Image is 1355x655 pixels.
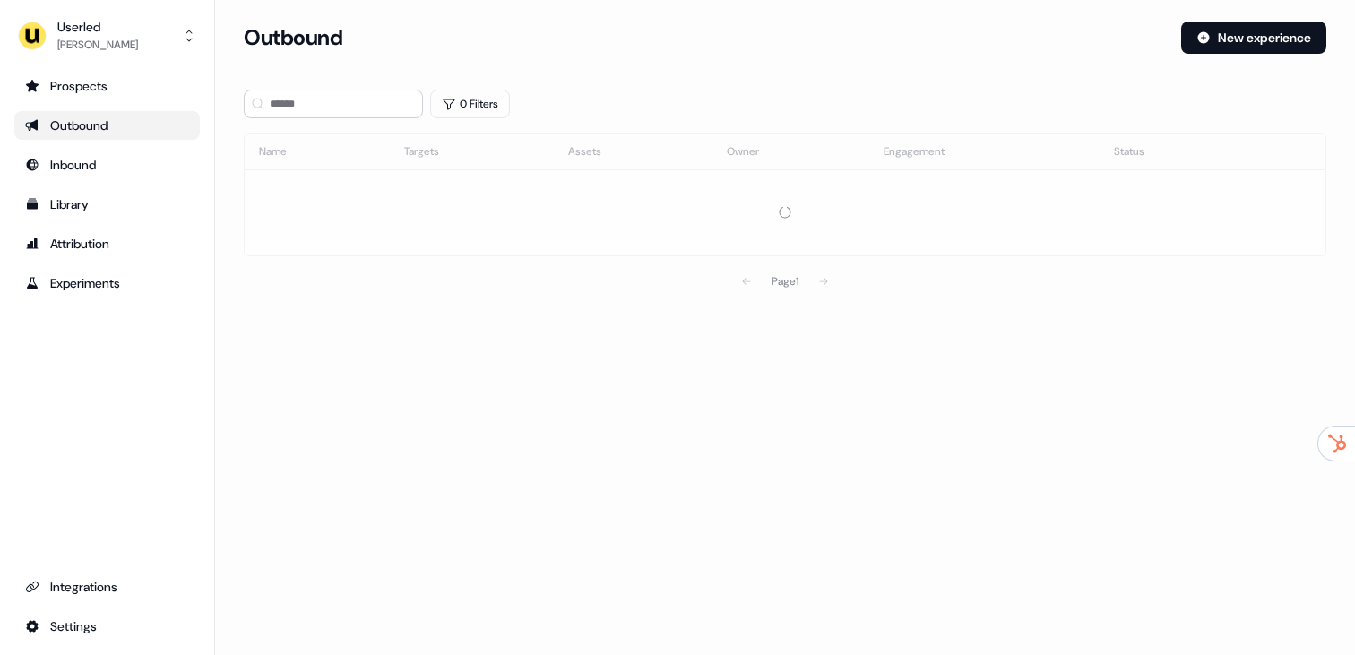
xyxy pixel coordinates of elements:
[25,617,189,635] div: Settings
[14,72,200,100] a: Go to prospects
[14,573,200,601] a: Go to integrations
[244,24,342,51] h3: Outbound
[14,229,200,258] a: Go to attribution
[25,235,189,253] div: Attribution
[25,156,189,174] div: Inbound
[25,195,189,213] div: Library
[25,116,189,134] div: Outbound
[14,612,200,641] a: Go to integrations
[14,269,200,297] a: Go to experiments
[25,274,189,292] div: Experiments
[57,18,138,36] div: Userled
[14,190,200,219] a: Go to templates
[25,578,189,596] div: Integrations
[14,111,200,140] a: Go to outbound experience
[14,151,200,179] a: Go to Inbound
[430,90,510,118] button: 0 Filters
[14,14,200,57] button: Userled[PERSON_NAME]
[1181,22,1326,54] button: New experience
[25,77,189,95] div: Prospects
[57,36,138,54] div: [PERSON_NAME]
